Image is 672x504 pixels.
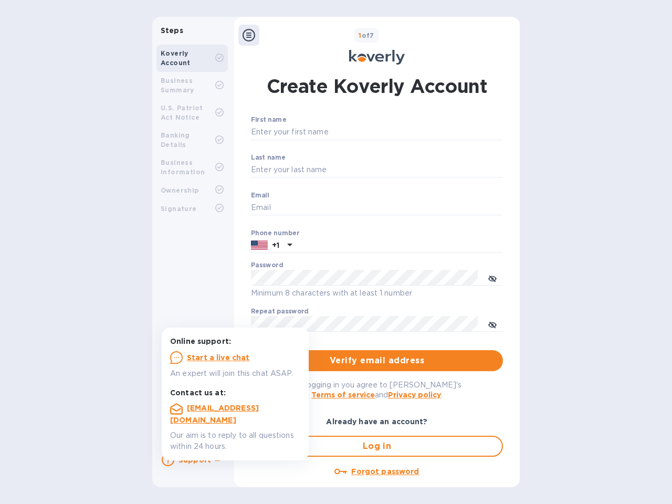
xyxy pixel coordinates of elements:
[161,104,203,121] b: U.S. Patriot Act Notice
[161,49,191,67] b: Koverly Account
[251,262,283,269] label: Password
[351,467,419,476] u: Forgot password
[178,456,211,464] b: Support
[272,240,279,250] p: +1
[267,73,488,99] h1: Create Koverly Account
[251,239,268,251] img: US
[326,417,427,426] b: Already have an account?
[187,353,250,362] u: Start a live chat
[388,391,441,399] a: Privacy policy
[251,192,269,198] label: Email
[482,267,503,288] button: toggle password visibility
[251,162,503,178] input: Enter your last name
[170,368,300,379] p: An expert will join this chat ASAP.
[161,186,199,194] b: Ownership
[161,159,205,176] b: Business Information
[170,404,259,424] a: [EMAIL_ADDRESS][DOMAIN_NAME]
[251,117,286,123] label: First name
[251,230,299,236] label: Phone number
[482,313,503,334] button: toggle password visibility
[170,388,226,397] b: Contact us at:
[259,354,495,367] span: Verify email address
[359,31,374,39] b: of 7
[251,154,286,161] label: Last name
[311,391,375,399] a: Terms of service
[161,26,183,35] b: Steps
[161,205,197,213] b: Signature
[293,381,461,399] span: By logging in you agree to [PERSON_NAME]'s and .
[161,131,190,149] b: Banking Details
[161,77,194,94] b: Business Summary
[170,430,300,452] p: Our aim is to reply to all questions within 24 hours.
[260,440,493,453] span: Log in
[251,436,503,457] button: Log in
[251,200,503,216] input: Email
[251,124,503,140] input: Enter your first name
[359,31,361,39] span: 1
[251,350,503,371] button: Verify email address
[251,309,309,315] label: Repeat password
[170,337,231,345] b: Online support:
[251,287,503,299] p: Minimum 8 characters with at least 1 number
